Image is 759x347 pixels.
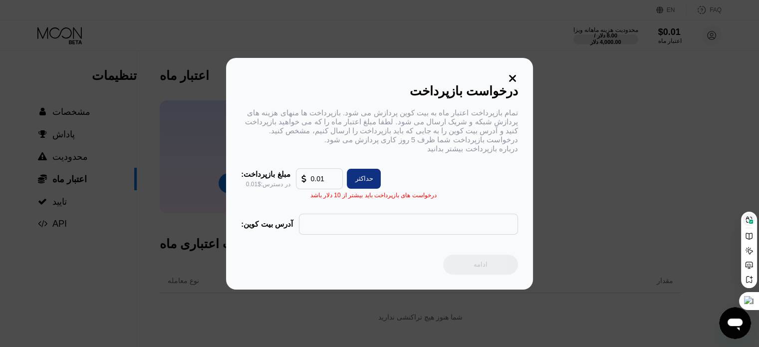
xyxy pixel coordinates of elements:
iframe: Button to launch messaging window [719,307,751,339]
sider-trans-text: تمام بازپرداخت اعتبار ماه به بیت کوین پردازش می شود. بازپرداخت ها منهای هزینه های پردازش شبکه و ش... [243,108,518,144]
sider-trans-text: در دسترس:$0.01 [246,181,290,188]
div: حداکثر [343,169,381,189]
sider-trans-text: درخواست های بازپرداخت باید بیشتر از 10 دلار باشد [310,192,436,199]
input: 10.00 [310,169,337,189]
sider-trans-text: حداکثر [355,175,373,182]
sider-trans-text: مبلغ بازپرداخت: [241,170,290,178]
sider-trans-text: آدرس بیت کوین: [241,220,292,228]
sider-trans-text: درباره بازپرداخت بیشتر بدانید [427,144,518,153]
sider-trans-text: درخواست بازپرداخت [410,84,518,98]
